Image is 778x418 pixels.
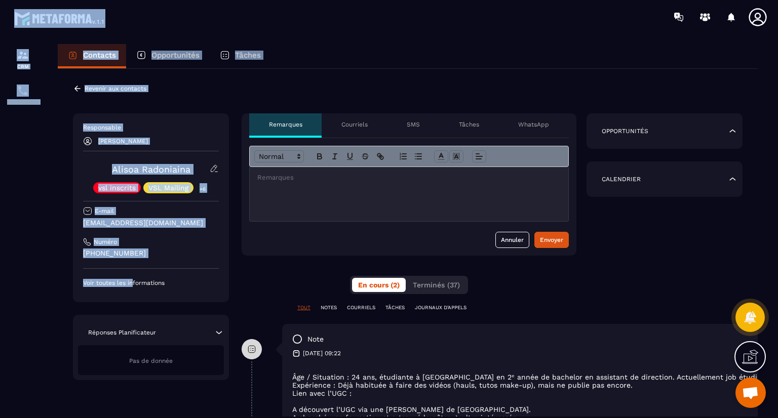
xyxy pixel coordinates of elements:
p: CRM [3,64,43,69]
p: Réponses Planificateur [88,328,156,337]
a: formationformationCRM [3,41,43,77]
img: logo [14,9,105,27]
p: Responsable [83,123,219,132]
p: Tâches [459,120,479,129]
a: Tâches [210,44,271,68]
p: Calendrier [602,175,641,183]
div: Envoyer [540,235,563,245]
p: SMS [407,120,420,129]
p: [DATE] 09:22 [303,349,341,357]
p: TOUT [297,304,310,311]
a: Alisoa Radoniaina [112,164,190,175]
p: COURRIELS [347,304,375,311]
p: Opportunités [602,127,648,135]
p: Tâches [235,51,261,60]
p: Contacts [83,51,116,60]
p: Revenir aux contacts [85,85,146,92]
a: schedulerschedulerPlanificateur [3,77,43,112]
p: Opportunités [151,51,200,60]
p: Remarques [269,120,302,129]
button: Annuler [495,232,529,248]
button: Terminés (37) [407,278,466,292]
p: E-mail [95,207,114,215]
p: note [307,335,324,344]
p: Voir toutes les informations [83,279,219,287]
p: WhatsApp [518,120,549,129]
button: Envoyer [534,232,569,248]
button: En cours (2) [352,278,406,292]
p: [PERSON_NAME] [98,138,148,145]
p: NOTES [321,304,337,311]
a: Opportunités [126,44,210,68]
a: Ouvrir le chat [735,378,766,408]
p: vsl inscrits [98,184,136,191]
p: VSL Mailing [148,184,188,191]
span: En cours (2) [358,281,400,289]
p: JOURNAUX D'APPELS [415,304,466,311]
a: Contacts [58,44,126,68]
p: Courriels [341,120,368,129]
p: Planificateur [3,99,43,105]
p: +6 [196,184,209,194]
p: TÂCHES [385,304,405,311]
p: Numéro [94,238,117,246]
img: formation [17,49,29,61]
span: Pas de donnée [129,357,173,364]
img: scheduler [17,85,29,97]
p: [PHONE_NUMBER] [83,248,219,258]
p: [EMAIL_ADDRESS][DOMAIN_NAME] [83,218,219,228]
span: Terminés (37) [413,281,460,289]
